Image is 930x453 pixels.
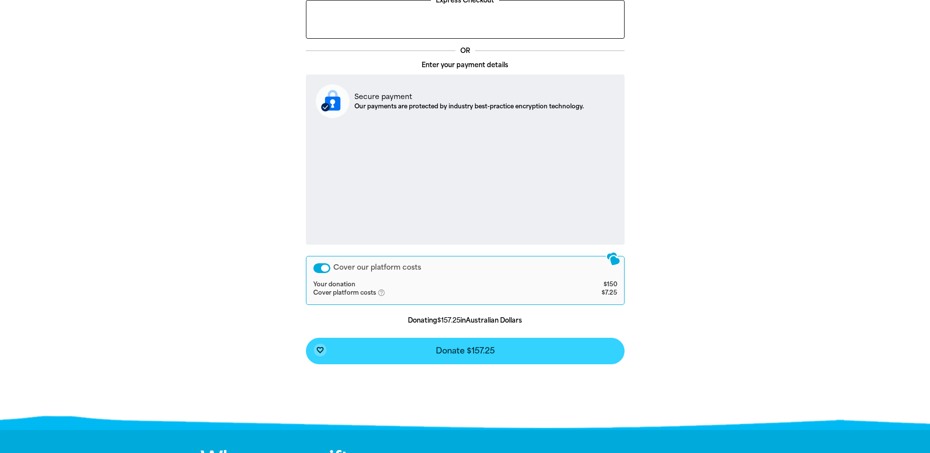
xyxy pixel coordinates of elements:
[563,281,617,289] td: $150
[437,317,460,324] b: $157.25
[311,5,619,32] iframe: PayPal-paypal
[313,289,563,298] td: Cover platform costs
[377,289,393,297] i: help_outlined
[306,316,625,326] p: Donating in Australian Dollars
[455,46,475,56] p: OR
[306,338,625,364] button: favorite_borderDonate $157.25
[354,102,584,111] p: Our payments are protected by industry best-practice encryption technology.
[314,126,617,236] iframe: Secure payment input frame
[313,263,330,273] button: Cover our platform costs
[436,347,495,355] span: Donate $157.25
[354,92,584,102] p: Secure payment
[306,60,625,70] p: Enter your payment details
[313,281,563,289] td: Your donation
[563,289,617,298] td: $7.25
[316,346,324,354] i: favorite_border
